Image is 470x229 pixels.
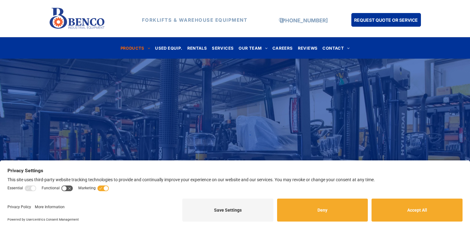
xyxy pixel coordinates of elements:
a: PRODUCTS [118,44,153,52]
a: USED EQUIP. [153,44,185,52]
a: REVIEWS [295,44,320,52]
a: CAREERS [270,44,295,52]
a: OUR TEAM [236,44,270,52]
a: SERVICES [209,44,236,52]
span: REQUEST QUOTE OR SERVICE [354,14,418,26]
a: REQUEST QUOTE OR SERVICE [351,13,421,27]
a: [PHONE_NUMBER] [280,17,328,24]
a: RENTALS [185,44,210,52]
a: CONTACT [320,44,352,52]
strong: FORKLIFTS & WAREHOUSE EQUIPMENT [142,17,248,23]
